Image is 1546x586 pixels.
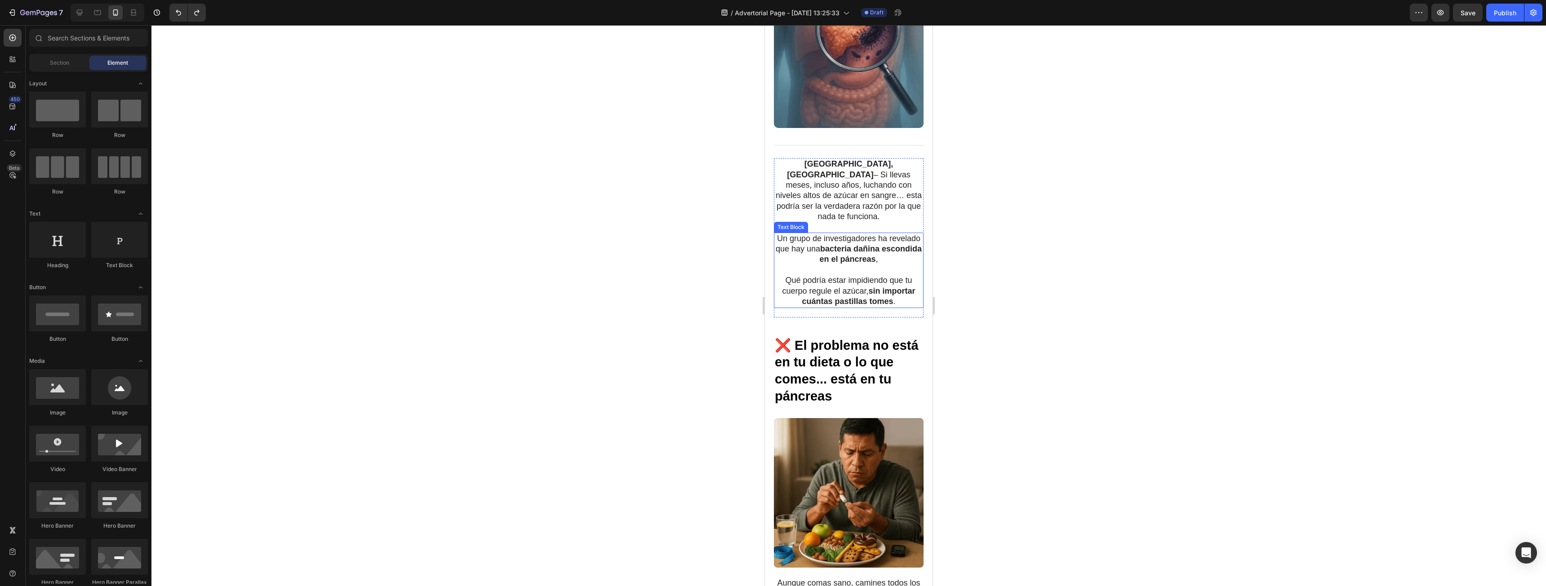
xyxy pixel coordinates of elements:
h2: ❌ El problema no está en tu dieta o lo que comes... está en tu páncreas [9,311,159,381]
div: Row [29,131,86,139]
p: 7 [59,7,63,18]
div: Row [91,131,148,139]
div: Heading [29,261,86,269]
span: Advertorial Page - [DATE] 13:25:33 [735,8,840,18]
div: Hero Banner [91,522,148,530]
strong: bacteria dañina escondida en el páncreas [54,219,157,238]
span: Toggle open [133,280,148,295]
div: Video Banner [91,465,148,473]
span: / [731,8,733,18]
span: Text [29,210,40,218]
div: Image [29,409,86,417]
div: Button [91,335,148,343]
div: Open Intercom Messenger [1515,542,1537,564]
div: Undo/Redo [169,4,206,22]
button: Publish [1486,4,1524,22]
div: Beta [7,164,22,172]
div: Video [29,465,86,473]
span: Media [29,357,45,365]
span: Draft [870,9,884,17]
p: Qué podría estar impidiendo que tu cuerpo regule el azúcar, . [10,250,158,282]
span: Toggle open [133,207,148,221]
p: Un grupo de investigadores ha revelado que hay una , [10,208,158,240]
button: Save [1453,4,1483,22]
div: 450 [9,96,22,103]
span: Button [29,283,46,291]
div: Row [91,188,148,196]
iframe: Design area [765,25,933,586]
strong: [GEOGRAPHIC_DATA], [GEOGRAPHIC_DATA] [22,134,128,154]
span: Toggle open [133,354,148,368]
img: gempages_567664588934349865-2005d552-49d9-4fcf-be38-98ef6da70b6f.png [9,393,159,542]
input: Search Sections & Elements [29,29,148,47]
button: 7 [4,4,67,22]
p: – Si llevas meses, incluso años, luchando con niveles altos de azúcar en sangre… esta podría ser ... [10,134,158,197]
div: Hero Banner [29,522,86,530]
div: Text Block [91,261,148,269]
span: Section [50,59,69,67]
span: Toggle open [133,76,148,91]
span: Save [1461,9,1475,17]
div: Row [29,188,86,196]
div: Text Block [11,198,41,206]
span: Layout [29,79,47,88]
div: Button [29,335,86,343]
div: Image [91,409,148,417]
span: Element [107,59,128,67]
div: Publish [1494,8,1516,18]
